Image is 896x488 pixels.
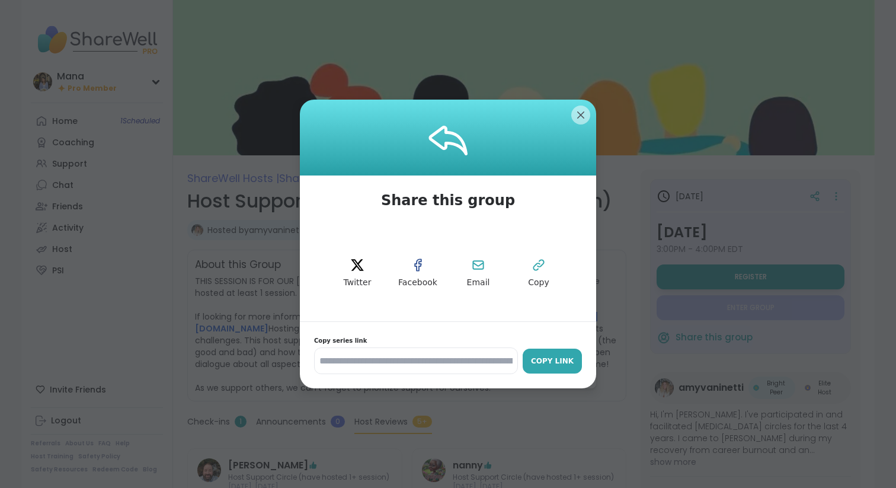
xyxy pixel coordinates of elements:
[391,247,444,300] button: Facebook
[452,247,505,300] button: Email
[512,247,565,300] button: Copy
[367,176,529,225] span: Share this group
[331,247,384,300] button: twitter
[314,336,582,345] span: Copy series link
[529,356,576,366] div: Copy Link
[391,247,444,300] button: facebook
[344,277,372,289] span: Twitter
[467,277,490,289] span: Email
[398,277,437,289] span: Facebook
[528,277,549,289] span: Copy
[331,247,384,300] button: Twitter
[523,349,582,374] button: Copy Link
